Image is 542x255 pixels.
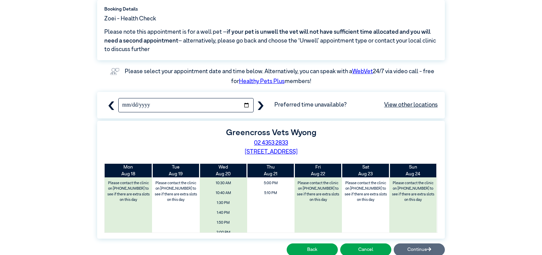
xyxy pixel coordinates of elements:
[343,179,389,204] label: Please contact the clinic on [PHONE_NUMBER] to see if there are extra slots on this day
[239,79,285,84] a: Healthy Pets Plus
[201,179,245,188] span: 10:30 AM
[226,129,316,137] label: Greencross Vets Wyong
[384,101,438,110] a: View other locations
[201,189,245,197] span: 10:40 AM
[352,69,373,75] a: WebVet
[201,209,245,217] span: 1:40 PM
[152,164,199,178] th: Aug 19
[295,164,342,178] th: Aug 22
[295,179,342,204] label: Please contact the clinic on [PHONE_NUMBER] to see if there are extra slots on this day
[104,29,431,44] span: if your pet is unwell the vet will not have sufficient time allocated and you will need a second ...
[274,101,438,110] span: Preferred time unavailable?
[254,140,288,146] a: 02 4353 2833
[105,179,152,204] label: Please contact the clinic on [PHONE_NUMBER] to see if there are extra slots on this day
[201,219,245,227] span: 1:50 PM
[201,228,245,237] span: 2:00 PM
[249,179,292,188] span: 5:00 PM
[390,179,436,204] label: Please contact the clinic on [PHONE_NUMBER] to see if there are extra slots on this day
[201,199,245,207] span: 1:30 PM
[247,164,295,178] th: Aug 21
[108,66,122,77] img: vet
[105,164,152,178] th: Aug 18
[245,149,298,155] a: [STREET_ADDRESS]
[249,189,292,197] span: 5:10 PM
[342,164,389,178] th: Aug 23
[104,28,438,54] span: Please note this appointment is for a well pet – – alternatively, please go back and choose the ‘...
[104,15,156,23] span: Zoei - Health Check
[104,6,438,13] label: Booking Details
[200,164,247,178] th: Aug 20
[389,164,437,178] th: Aug 24
[153,179,199,204] label: Please contact the clinic on [PHONE_NUMBER] to see if there are extra slots on this day
[125,69,435,85] label: Please select your appointment date and time below. Alternatively, you can speak with a 24/7 via ...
